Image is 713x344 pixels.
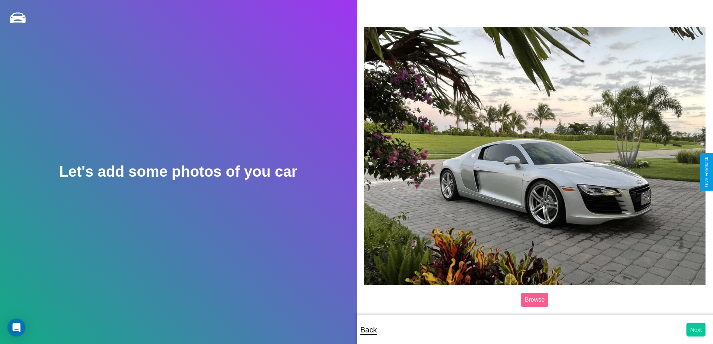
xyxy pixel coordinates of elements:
[59,163,297,180] h2: Let's add some photos of you car
[521,293,548,307] label: Browse
[364,27,706,285] img: posted
[360,323,377,337] p: Back
[7,319,25,337] div: Open Intercom Messenger
[704,157,709,187] div: Give Feedback
[686,323,706,337] button: Next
